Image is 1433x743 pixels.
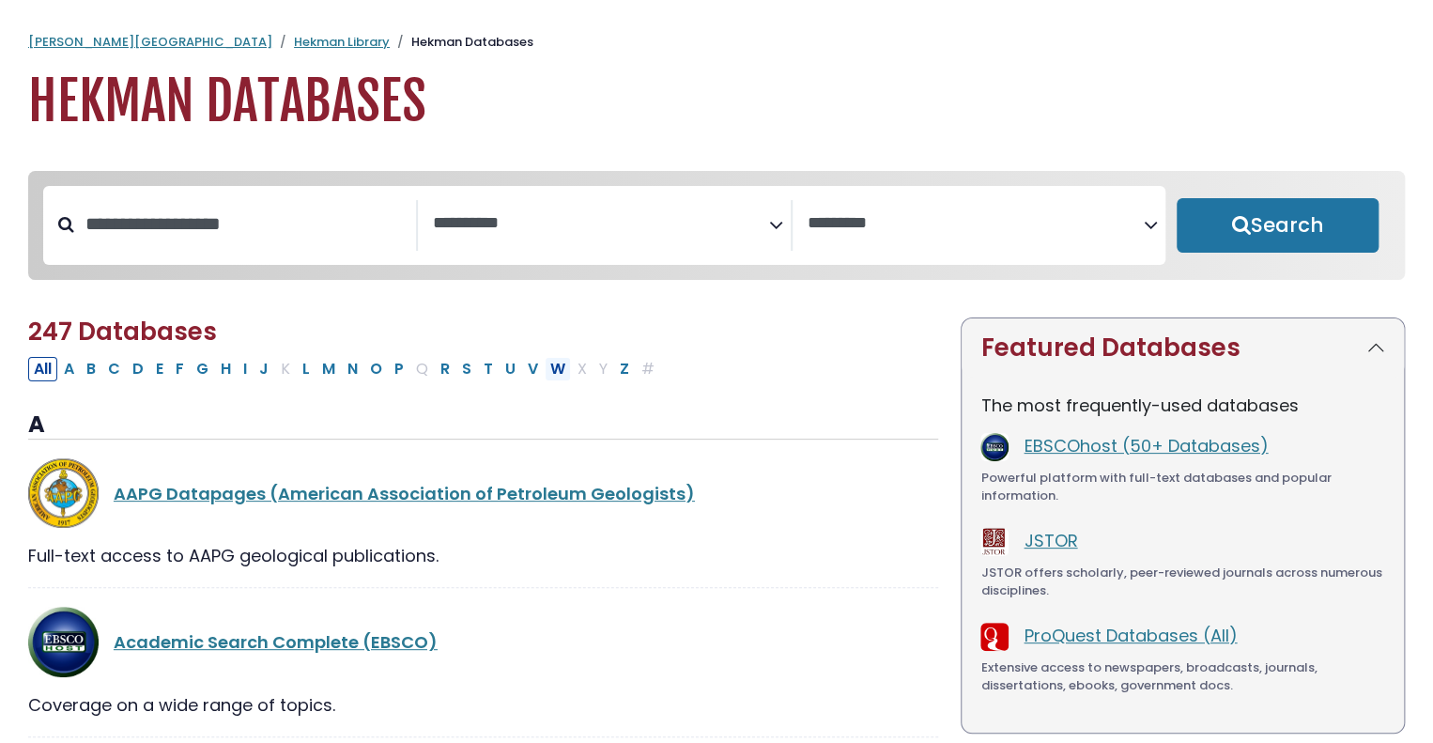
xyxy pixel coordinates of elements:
button: Filter Results H [215,357,237,381]
nav: breadcrumb [28,33,1405,52]
a: JSTOR [1024,529,1077,552]
button: Filter Results S [456,357,477,381]
button: Filter Results T [478,357,499,381]
button: Filter Results F [170,357,190,381]
a: [PERSON_NAME][GEOGRAPHIC_DATA] [28,33,272,51]
a: Hekman Library [294,33,390,51]
button: Filter Results C [102,357,126,381]
button: Filter Results R [435,357,455,381]
button: Filter Results Z [614,357,635,381]
textarea: Search [808,214,1144,234]
div: JSTOR offers scholarly, peer-reviewed journals across numerous disciplines. [980,564,1385,600]
button: Filter Results M [316,357,341,381]
div: Powerful platform with full-text databases and popular information. [980,469,1385,505]
a: AAPG Datapages (American Association of Petroleum Geologists) [114,482,695,505]
p: The most frequently-used databases [980,393,1385,418]
button: Filter Results U [500,357,521,381]
nav: Search filters [28,171,1405,280]
button: Filter Results N [342,357,363,381]
button: Filter Results I [238,357,253,381]
span: 247 Databases [28,315,217,348]
button: Filter Results D [127,357,149,381]
div: Alpha-list to filter by first letter of database name [28,356,662,379]
button: Filter Results P [389,357,409,381]
input: Search database by title or keyword [74,209,416,240]
a: ProQuest Databases (All) [1024,624,1237,647]
textarea: Search [433,214,769,234]
div: Extensive access to newspapers, broadcasts, journals, dissertations, ebooks, government docs. [980,658,1385,695]
a: Academic Search Complete (EBSCO) [114,630,438,654]
button: All [28,357,57,381]
button: Filter Results L [297,357,316,381]
button: Filter Results A [58,357,80,381]
a: EBSCOhost (50+ Databases) [1024,434,1268,457]
button: Filter Results G [191,357,214,381]
button: Filter Results O [364,357,388,381]
button: Filter Results E [150,357,169,381]
div: Coverage on a wide range of topics. [28,692,938,718]
button: Filter Results J [254,357,274,381]
h3: A [28,411,938,440]
div: Full-text access to AAPG geological publications. [28,543,938,568]
button: Filter Results W [545,357,571,381]
button: Submit for Search Results [1177,198,1379,253]
button: Filter Results V [522,357,544,381]
h1: Hekman Databases [28,70,1405,133]
li: Hekman Databases [390,33,533,52]
button: Filter Results B [81,357,101,381]
button: Featured Databases [962,318,1404,378]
